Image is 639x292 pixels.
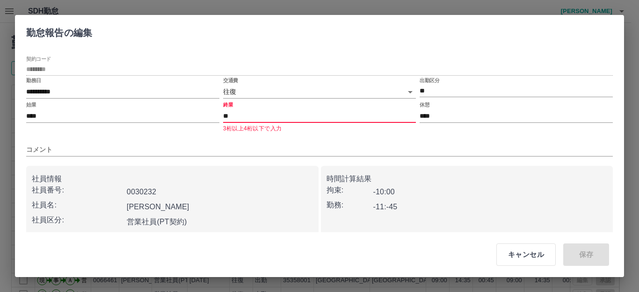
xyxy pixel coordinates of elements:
[223,85,416,99] div: 往復
[420,77,439,84] label: 出勤区分
[223,77,238,84] label: 交通費
[127,203,189,211] b: [PERSON_NAME]
[32,185,123,196] p: 社員番号:
[26,56,51,63] label: 契約コード
[223,101,233,108] label: 終業
[496,243,556,266] button: キャンセル
[327,185,373,196] p: 拘束:
[32,173,313,185] p: 社員情報
[327,199,373,211] p: 勤務:
[32,199,123,211] p: 社員名:
[127,188,156,196] b: 0030232
[32,214,123,226] p: 社員区分:
[373,188,395,196] b: -10:00
[327,173,608,185] p: 時間計算結果
[127,218,187,226] b: 営業社員(PT契約)
[26,77,41,84] label: 勤務日
[15,15,103,47] h2: 勤怠報告の編集
[373,203,398,211] b: -11:-45
[223,124,416,134] p: 3桁以上4桁以下で入力
[26,101,36,108] label: 始業
[420,101,429,108] label: 休憩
